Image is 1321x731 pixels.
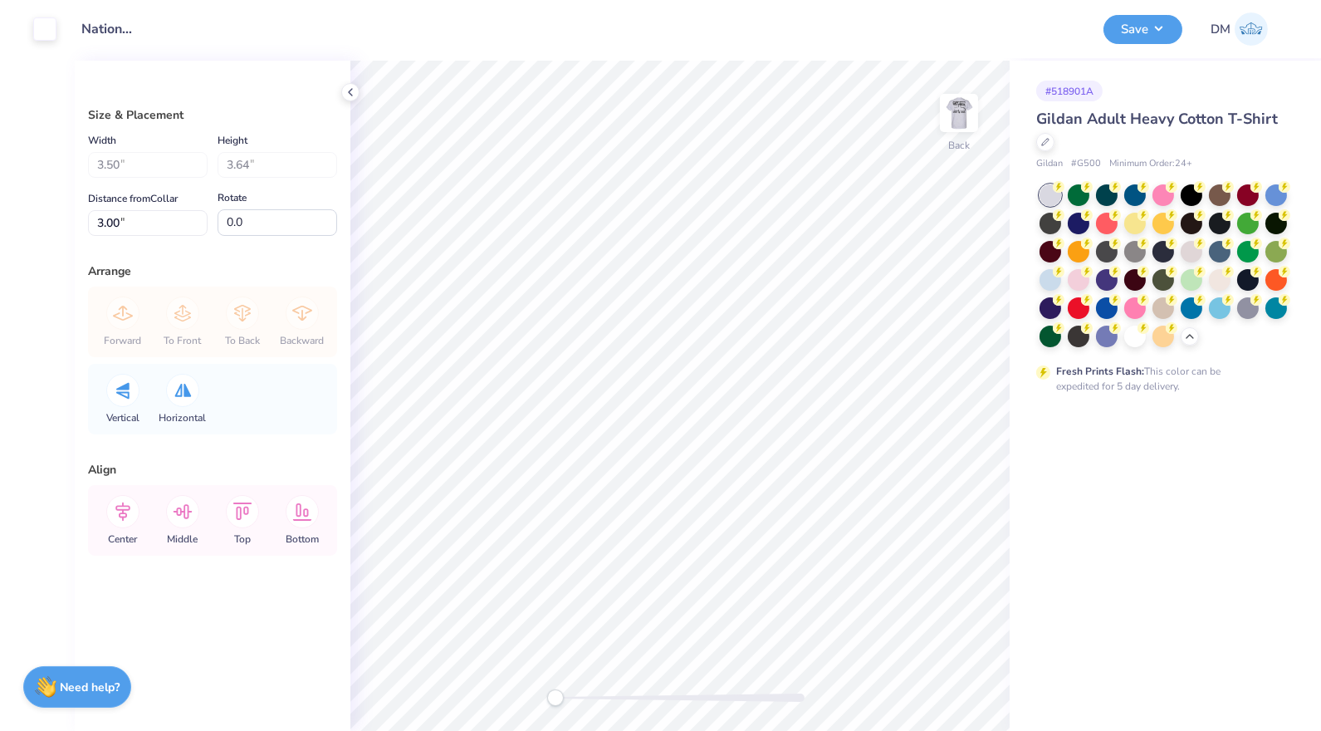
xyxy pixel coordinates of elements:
[69,12,150,46] input: Untitled Design
[1036,109,1278,129] span: Gildan Adult Heavy Cotton T-Shirt
[88,189,178,209] label: Distance from Collar
[1036,81,1103,101] div: # 518901A
[88,106,337,124] div: Size & Placement
[1109,157,1192,171] span: Minimum Order: 24 +
[942,96,976,130] img: Back
[1235,12,1268,46] img: Daijha Mckinley
[61,679,120,695] strong: Need help?
[1211,20,1230,39] span: DM
[1103,15,1182,44] button: Save
[1203,12,1275,46] a: DM
[109,532,138,546] span: Center
[88,262,337,280] div: Arrange
[159,411,207,424] span: Horizontal
[1036,157,1063,171] span: Gildan
[1056,364,1260,394] div: This color can be expedited for 5 day delivery.
[88,461,337,478] div: Align
[234,532,251,546] span: Top
[1056,365,1144,378] strong: Fresh Prints Flash:
[948,138,970,153] div: Back
[88,130,116,150] label: Width
[1071,157,1101,171] span: # G500
[106,411,139,424] span: Vertical
[547,689,564,706] div: Accessibility label
[286,532,319,546] span: Bottom
[168,532,198,546] span: Middle
[218,130,247,150] label: Height
[218,188,247,208] label: Rotate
